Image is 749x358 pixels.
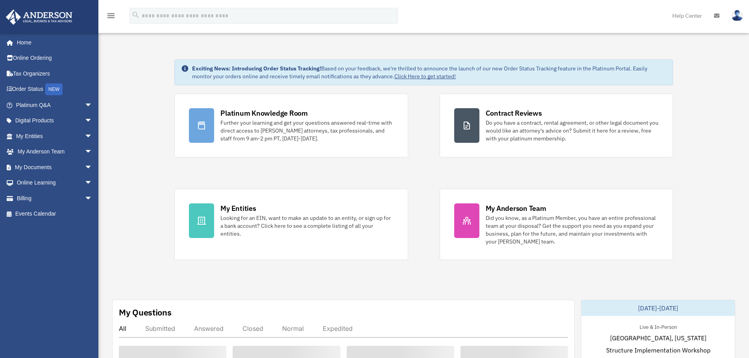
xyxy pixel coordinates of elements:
span: arrow_drop_down [85,190,100,207]
a: Home [6,35,100,50]
span: arrow_drop_down [85,159,100,175]
img: Anderson Advisors Platinum Portal [4,9,75,25]
a: Click Here to get started! [394,73,456,80]
div: Live & In-Person [633,322,683,330]
img: User Pic [731,10,743,21]
span: arrow_drop_down [85,128,100,144]
div: All [119,325,126,332]
div: Submitted [145,325,175,332]
a: My Entities Looking for an EIN, want to make an update to an entity, or sign up for a bank accoun... [174,189,408,260]
a: Billingarrow_drop_down [6,190,104,206]
a: Online Learningarrow_drop_down [6,175,104,191]
a: Digital Productsarrow_drop_down [6,113,104,129]
div: Closed [242,325,263,332]
div: My Questions [119,306,172,318]
div: Answered [194,325,224,332]
a: My Anderson Teamarrow_drop_down [6,144,104,160]
span: arrow_drop_down [85,175,100,191]
span: Structure Implementation Workshop [606,345,710,355]
div: Further your learning and get your questions answered real-time with direct access to [PERSON_NAM... [220,119,393,142]
a: Order StatusNEW [6,81,104,98]
span: arrow_drop_down [85,144,100,160]
div: Do you have a contract, rental agreement, or other legal document you would like an attorney's ad... [486,119,658,142]
div: Platinum Knowledge Room [220,108,308,118]
div: Expedited [323,325,353,332]
a: menu [106,14,116,20]
a: Platinum Q&Aarrow_drop_down [6,97,104,113]
a: My Documentsarrow_drop_down [6,159,104,175]
span: [GEOGRAPHIC_DATA], [US_STATE] [610,333,706,343]
div: My Entities [220,203,256,213]
div: My Anderson Team [486,203,546,213]
div: Normal [282,325,304,332]
div: Looking for an EIN, want to make an update to an entity, or sign up for a bank account? Click her... [220,214,393,238]
span: arrow_drop_down [85,113,100,129]
div: [DATE]-[DATE] [581,300,735,316]
span: arrow_drop_down [85,97,100,113]
a: Contract Reviews Do you have a contract, rental agreement, or other legal document you would like... [440,94,673,157]
div: Based on your feedback, we're thrilled to announce the launch of our new Order Status Tracking fe... [192,65,666,80]
a: Platinum Knowledge Room Further your learning and get your questions answered real-time with dire... [174,94,408,157]
i: search [131,11,140,19]
div: Did you know, as a Platinum Member, you have an entire professional team at your disposal? Get th... [486,214,658,245]
a: My Entitiesarrow_drop_down [6,128,104,144]
div: Contract Reviews [486,108,542,118]
a: My Anderson Team Did you know, as a Platinum Member, you have an entire professional team at your... [440,189,673,260]
i: menu [106,11,116,20]
a: Online Ordering [6,50,104,66]
a: Tax Organizers [6,66,104,81]
a: Events Calendar [6,206,104,222]
div: NEW [45,83,63,95]
strong: Exciting News: Introducing Order Status Tracking! [192,65,321,72]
